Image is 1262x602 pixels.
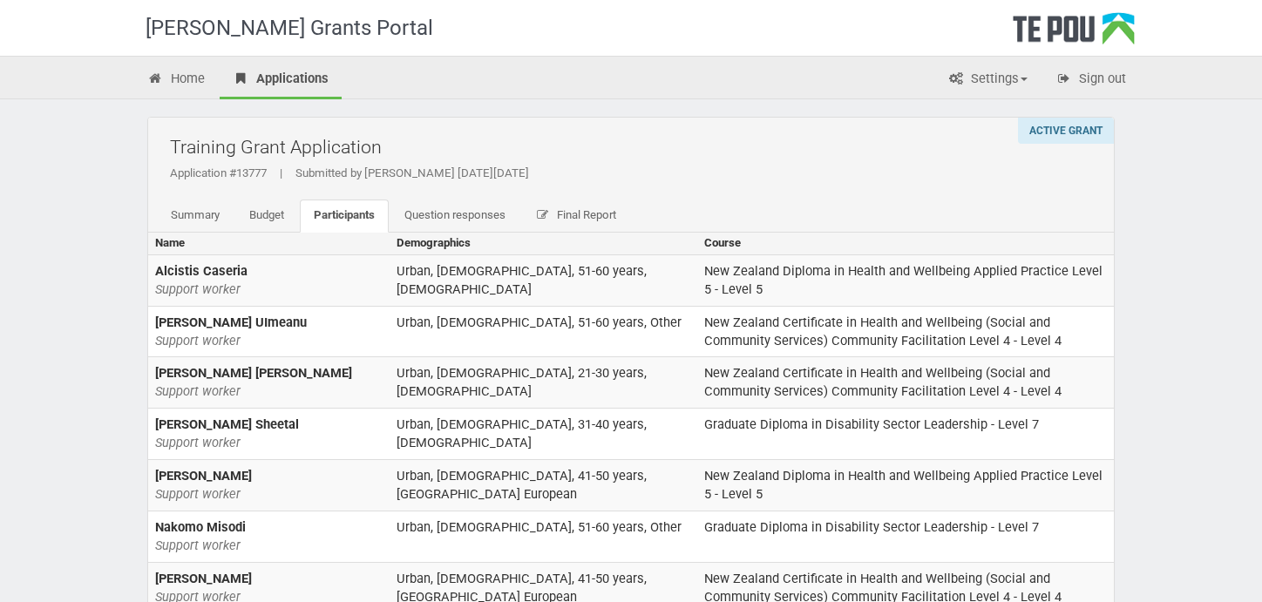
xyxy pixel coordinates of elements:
[390,511,697,563] td: Urban, [DEMOGRAPHIC_DATA], 51-60 years, Other
[557,208,616,221] span: Final Report
[521,200,630,233] a: Final Report
[390,460,697,511] td: Urban, [DEMOGRAPHIC_DATA], 41-50 years, [GEOGRAPHIC_DATA] European
[155,281,241,297] em: Support worker
[390,306,697,357] td: Urban, [DEMOGRAPHIC_DATA], 51-60 years, Other
[155,383,241,399] em: Support worker
[934,61,1041,99] a: Settings
[155,333,241,348] em: Support worker
[155,315,307,330] b: [PERSON_NAME] UImeanu
[697,460,1114,511] td: New Zealand Diploma in Health and Wellbeing Applied Practice Level 5 - Level 5
[697,409,1114,460] td: Graduate Diploma in Disability Sector Leadership - Level 7
[148,233,390,254] th: Name
[155,571,252,586] b: [PERSON_NAME]
[155,263,248,279] b: Alcistis Caseria
[390,357,697,409] td: Urban, [DEMOGRAPHIC_DATA], 21-30 years, [DEMOGRAPHIC_DATA]
[134,61,218,99] a: Home
[155,416,299,432] b: [PERSON_NAME] Sheetal
[155,538,241,553] em: Support worker
[697,306,1114,357] td: New Zealand Certificate in Health and Wellbeing (Social and Community Services) Community Facilit...
[1042,61,1139,99] a: Sign out
[155,435,241,450] em: Support worker
[697,233,1114,254] th: Course
[155,519,246,535] b: Nakomo Misodi
[155,365,352,381] b: [PERSON_NAME] [PERSON_NAME]
[170,166,1101,181] div: Application #13777 Submitted by [PERSON_NAME] [DATE][DATE]
[1013,12,1135,56] div: Te Pou Logo
[390,409,697,460] td: Urban, [DEMOGRAPHIC_DATA], 31-40 years, [DEMOGRAPHIC_DATA]
[390,200,519,233] a: Question responses
[1018,118,1114,144] div: Active grant
[390,254,697,306] td: Urban, [DEMOGRAPHIC_DATA], 51-60 years, [DEMOGRAPHIC_DATA]
[157,200,234,233] a: Summary
[390,233,697,254] th: Demographics
[155,486,241,502] em: Support worker
[155,468,252,484] b: [PERSON_NAME]
[267,166,295,179] span: |
[220,61,342,99] a: Applications
[170,126,1101,167] h2: Training Grant Application
[697,357,1114,409] td: New Zealand Certificate in Health and Wellbeing (Social and Community Services) Community Facilit...
[697,254,1114,306] td: New Zealand Diploma in Health and Wellbeing Applied Practice Level 5 - Level 5
[697,511,1114,563] td: Graduate Diploma in Disability Sector Leadership - Level 7
[300,200,389,233] a: Participants
[235,200,298,233] a: Budget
